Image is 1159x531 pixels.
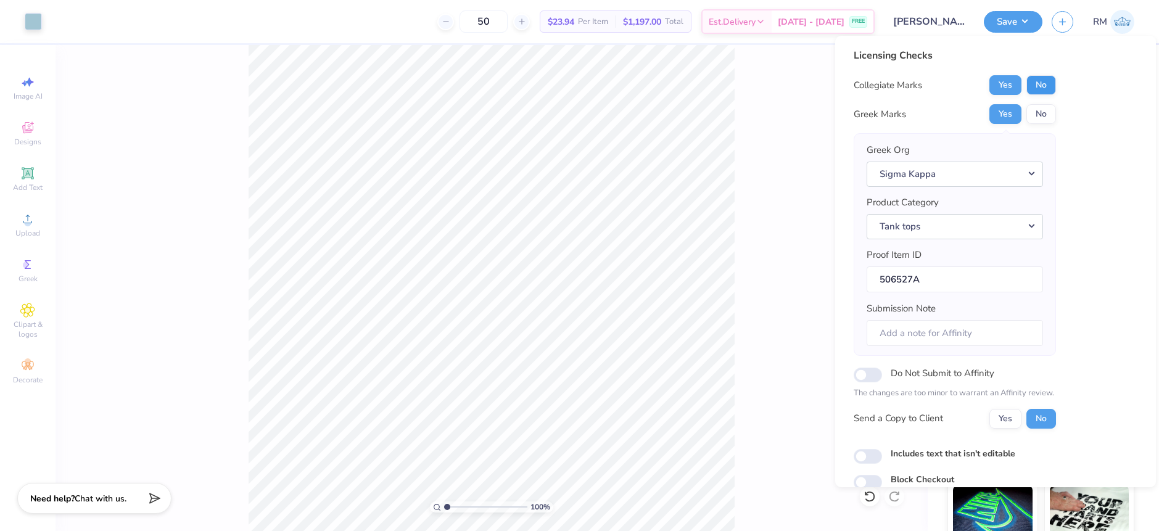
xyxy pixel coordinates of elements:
[984,11,1042,33] button: Save
[854,78,922,93] div: Collegiate Marks
[989,104,1021,124] button: Yes
[867,196,939,210] label: Product Category
[665,15,683,28] span: Total
[30,493,75,504] strong: Need help?
[548,15,574,28] span: $23.94
[854,107,906,121] div: Greek Marks
[623,15,661,28] span: $1,197.00
[854,387,1056,400] p: The changes are too minor to warrant an Affinity review.
[884,9,975,34] input: Untitled Design
[14,91,43,101] span: Image AI
[530,501,550,512] span: 100 %
[867,248,922,262] label: Proof Item ID
[13,375,43,385] span: Decorate
[891,365,994,381] label: Do Not Submit to Affinity
[867,320,1043,347] input: Add a note for Affinity
[1026,75,1056,95] button: No
[989,409,1021,429] button: Yes
[19,274,38,284] span: Greek
[778,15,844,28] span: [DATE] - [DATE]
[867,143,910,157] label: Greek Org
[1110,10,1134,34] img: Roberta Manuel
[6,319,49,339] span: Clipart & logos
[14,137,41,147] span: Designs
[15,228,40,238] span: Upload
[1093,10,1134,34] a: RM
[1026,104,1056,124] button: No
[891,473,954,486] label: Block Checkout
[1093,15,1107,29] span: RM
[460,10,508,33] input: – –
[75,493,126,504] span: Chat with us.
[867,162,1043,187] button: Sigma Kappa
[989,75,1021,95] button: Yes
[891,447,1015,460] label: Includes text that isn't editable
[854,411,943,426] div: Send a Copy to Client
[852,17,865,26] span: FREE
[867,214,1043,239] button: Tank tops
[13,183,43,192] span: Add Text
[867,302,936,316] label: Submission Note
[578,15,608,28] span: Per Item
[854,48,1056,63] div: Licensing Checks
[1026,409,1056,429] button: No
[709,15,756,28] span: Est. Delivery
